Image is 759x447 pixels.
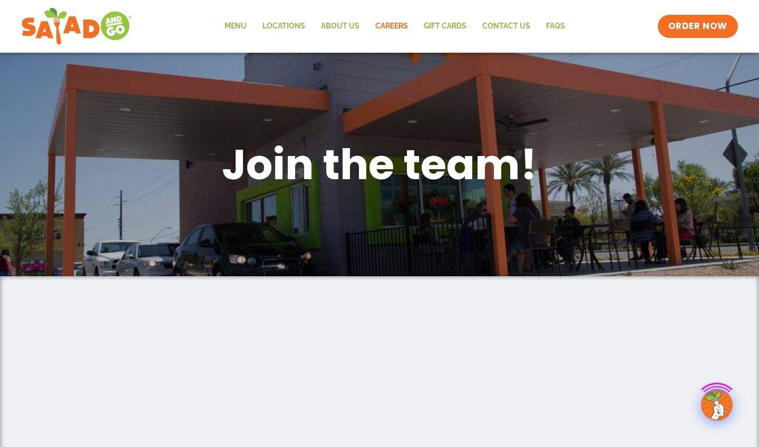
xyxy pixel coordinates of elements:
[367,14,416,38] a: Careers
[416,14,474,38] a: GIFT CARDS
[217,14,573,38] nav: Menu
[21,5,132,47] img: new-SAG-logo-768×292
[255,14,313,38] a: Locations
[474,14,538,38] a: Contact Us
[668,20,727,33] span: ORDER NOW
[658,15,738,38] a: ORDER NOW
[105,137,654,192] h1: Join the team!
[217,14,255,38] a: Menu
[538,14,573,38] a: FAQs
[313,14,367,38] a: About Us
